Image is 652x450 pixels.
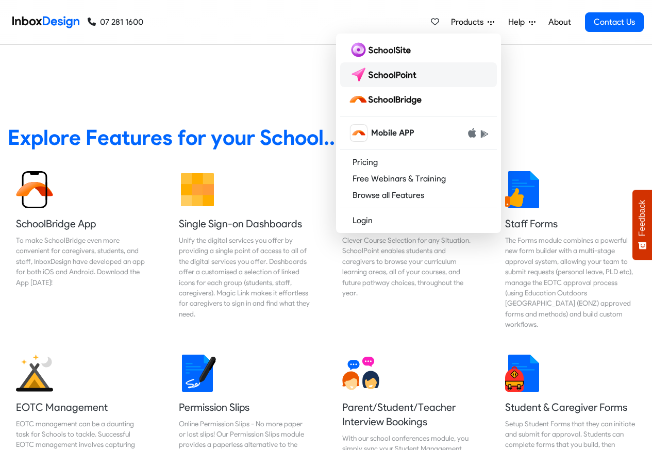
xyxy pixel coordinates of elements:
a: Staff Forms The Forms module combines a powerful new form builder with a multi-stage approval sys... [497,163,644,338]
a: Single Sign-on Dashboards Unify the digital services you offer by providing a single point of acc... [171,163,318,338]
h5: Permission Slips [179,400,310,414]
span: Products [451,16,488,28]
img: 2022_01_13_icon_sb_app.svg [16,171,53,208]
a: Pricing [340,154,497,171]
img: 2022_01_13_icon_student_form.svg [505,355,542,392]
div: The Forms module combines a powerful new form builder with a multi-stage approval system, allowin... [505,235,636,330]
a: Contact Us [585,12,644,32]
div: Unify the digital services you offer by providing a single point of access to all of the digital ... [179,235,310,319]
a: 07 281 1600 [88,16,143,28]
img: 2022_01_25_icon_eonz.svg [16,355,53,392]
img: 2022_01_13_icon_thumbsup.svg [505,171,542,208]
div: Products [336,34,501,233]
img: schoolpoint logo [348,66,421,83]
img: schoolbridge icon [350,125,367,141]
a: Course Selection Clever Course Selection for any Situation. SchoolPoint enables students and care... [334,163,481,338]
span: Help [508,16,529,28]
span: Mobile APP [371,127,414,139]
h5: Single Sign-on Dashboards [179,216,310,231]
heading: Explore Features for your School... [8,124,644,151]
a: Login [340,212,497,229]
h5: SchoolBridge App [16,216,147,231]
div: Clever Course Selection for any Situation. SchoolPoint enables students and caregivers to browse ... [342,235,473,298]
span: Feedback [638,200,647,236]
a: Products [447,12,498,32]
h5: Staff Forms [505,216,636,231]
h5: Parent/Student/Teacher Interview Bookings [342,400,473,429]
img: 2022_01_13_icon_conversation.svg [342,355,379,392]
a: Browse all Features [340,187,497,204]
img: schoolbridge logo [348,91,426,108]
div: To make SchoolBridge even more convenient for caregivers, students, and staff, InboxDesign have d... [16,235,147,288]
a: SchoolBridge App To make SchoolBridge even more convenient for caregivers, students, and staff, I... [8,163,155,338]
a: schoolbridge icon Mobile APP [340,121,497,145]
img: 2022_01_18_icon_signature.svg [179,355,216,392]
img: 2022_01_13_icon_grid.svg [179,171,216,208]
h5: Student & Caregiver Forms [505,400,636,414]
a: Free Webinars & Training [340,171,497,187]
a: Help [504,12,540,32]
img: schoolsite logo [348,42,415,58]
button: Feedback - Show survey [632,190,652,260]
h5: EOTC Management [16,400,147,414]
a: About [545,12,574,32]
